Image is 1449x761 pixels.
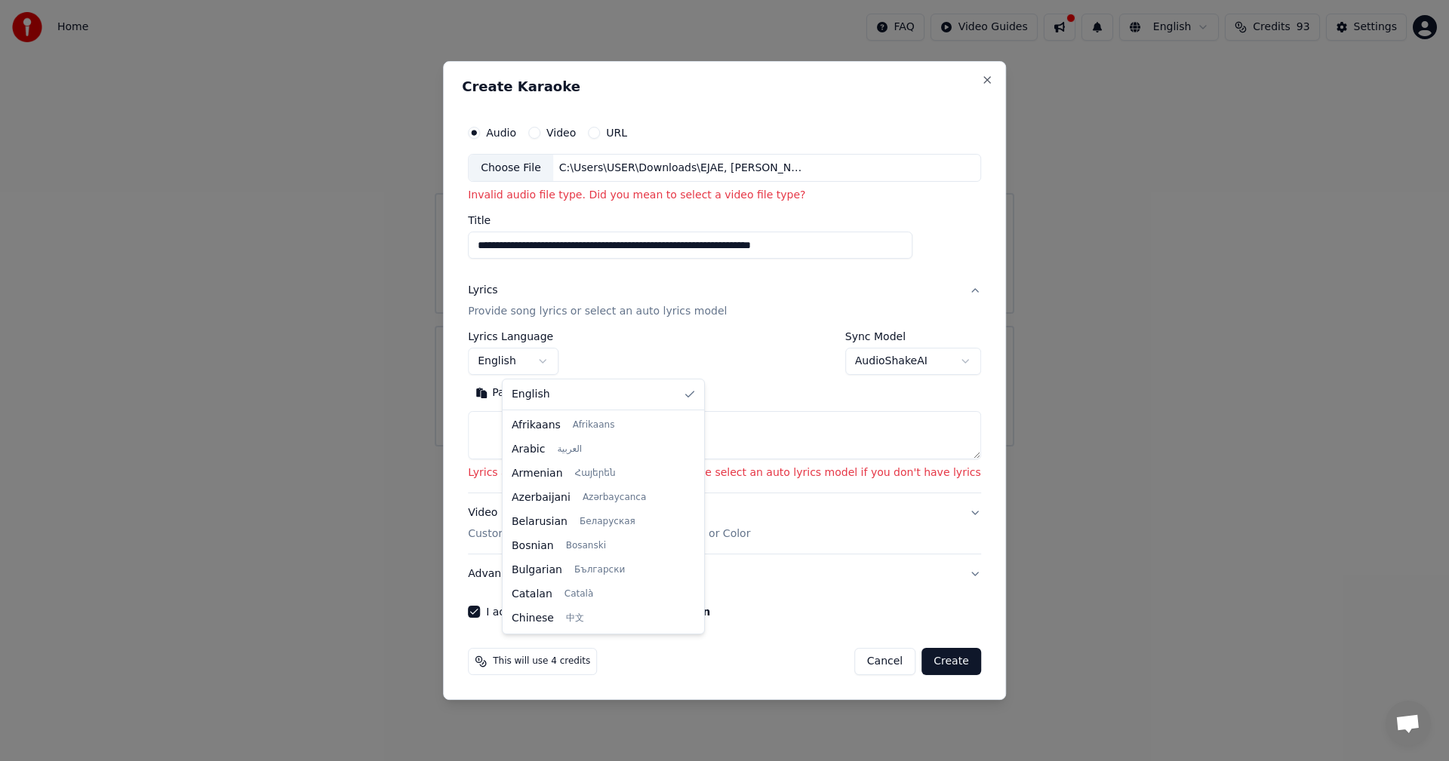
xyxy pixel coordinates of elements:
span: Azerbaijani [512,490,571,505]
span: English [512,387,550,402]
span: Belarusian [512,514,568,529]
span: Chinese [512,611,554,626]
span: العربية [557,443,582,456]
span: Català [565,588,593,600]
span: Bosanski [566,540,606,552]
span: Беларуская [580,516,635,528]
span: Bulgarian [512,563,562,578]
span: Arabic [512,442,545,457]
span: Azərbaycanca [583,492,646,504]
span: 中文 [566,612,584,624]
span: Afrikaans [512,418,561,433]
span: Հայերեն [575,468,616,480]
span: Armenian [512,466,563,481]
span: Afrikaans [573,419,615,431]
span: Bosnian [512,539,554,554]
span: Български [574,564,625,576]
span: Catalan [512,587,552,602]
